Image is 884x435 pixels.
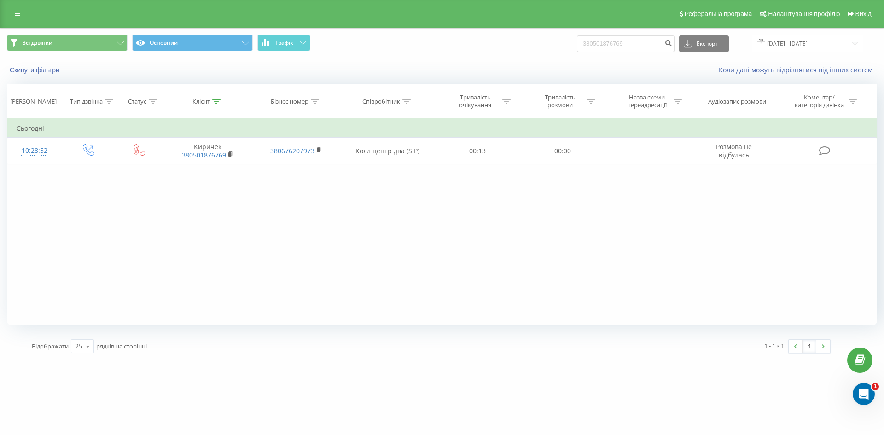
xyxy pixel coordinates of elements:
[7,119,877,138] td: Сьогодні
[17,142,52,160] div: 10:28:52
[679,35,729,52] button: Експорт
[451,93,500,109] div: Тривалість очікування
[128,98,146,105] div: Статус
[853,383,875,405] iframe: Intercom live chat
[10,98,57,105] div: [PERSON_NAME]
[622,93,671,109] div: Назва схеми переадресації
[768,10,840,17] span: Налаштування профілю
[271,98,308,105] div: Бізнес номер
[685,10,752,17] span: Реферальна програма
[182,151,226,159] a: 380501876769
[855,10,872,17] span: Вихід
[22,39,52,46] span: Всі дзвінки
[340,138,435,164] td: Колл центр два (SIP)
[803,340,816,353] a: 1
[70,98,103,105] div: Тип дзвінка
[716,142,752,159] span: Розмова не відбулась
[708,98,766,105] div: Аудіозапис розмови
[764,341,784,350] div: 1 - 1 з 1
[192,98,210,105] div: Клієнт
[32,342,69,350] span: Відображати
[7,35,128,51] button: Всі дзвінки
[435,138,520,164] td: 00:13
[719,65,877,74] a: Коли дані можуть відрізнятися вiд інших систем
[362,98,400,105] div: Співробітник
[163,138,252,164] td: Киричек
[132,35,253,51] button: Основний
[257,35,310,51] button: Графік
[577,35,675,52] input: Пошук за номером
[75,342,82,351] div: 25
[96,342,147,350] span: рядків на сторінці
[872,383,879,390] span: 1
[535,93,585,109] div: Тривалість розмови
[520,138,605,164] td: 00:00
[792,93,846,109] div: Коментар/категорія дзвінка
[7,66,64,74] button: Скинути фільтри
[275,40,293,46] span: Графік
[270,146,314,155] a: 380676207973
